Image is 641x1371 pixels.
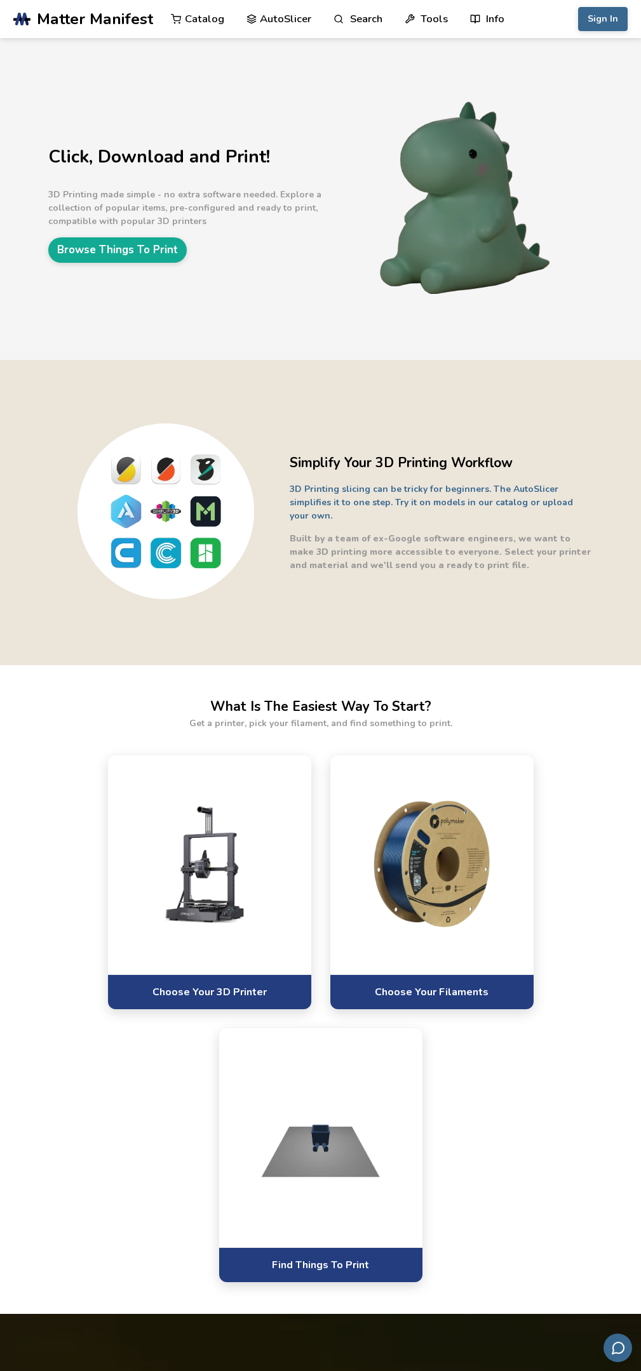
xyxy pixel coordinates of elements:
img: Pick software [347,800,516,927]
a: Choose Your 3D Printer [108,974,311,1009]
button: Sign In [578,7,628,31]
button: Send feedback via email [604,1334,632,1362]
h1: Click, Download and Print! [48,147,330,167]
p: Built by a team of ex-Google software engineers, we want to make 3D printing more accessible to e... [290,532,593,572]
h2: What Is The Easiest Way To Start? [210,697,431,717]
p: Get a printer, pick your filament, and find something to print. [189,717,452,730]
img: Select materials [236,1073,405,1200]
h2: Simplify Your 3D Printing Workflow [290,453,593,473]
p: 3D Printing slicing can be tricky for beginners. The AutoSlicer simplifies it to one step. Try it... [290,482,593,522]
a: Find Things To Print [219,1247,422,1282]
span: Matter Manifest [37,10,153,28]
a: Choose Your Filaments [330,974,534,1009]
p: 3D Printing made simple - no extra software needed. Explore a collection of popular items, pre-co... [48,188,330,228]
img: Choose a printer [125,800,294,927]
a: Browse Things To Print [48,237,187,262]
